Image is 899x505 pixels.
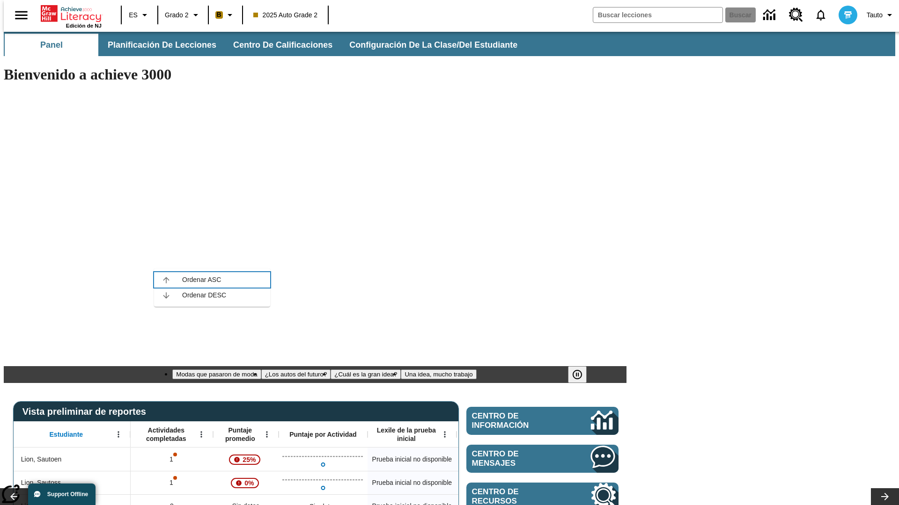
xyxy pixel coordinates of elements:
span: Prueba inicial no disponible, Lion, Sautoss [372,478,452,488]
span: Lexile de la prueba inicial [372,426,441,443]
span: Prueba inicial no disponible, Lion, Sautoen [372,454,452,464]
button: Centro de calificaciones [226,34,340,56]
button: Escoja un nuevo avatar [833,3,863,27]
div: Sin datos, Lion, Sautoen [457,447,545,471]
span: Panel [40,40,63,50]
div: Actividades completadas [131,421,213,447]
button: Perfil/Configuración [863,7,899,23]
div: Puntaje promedio [213,421,279,447]
a: Portada [41,4,102,23]
span: Configuración de la clase/del estudiante [349,40,517,50]
div: , 0%, ¡Atención! La puntuación media de 0% correspondiente al primer intento de este estudiante d... [213,471,279,494]
button: Diapositiva 3 ¿Cuál es la gran idea? [331,369,401,379]
a: Notificaciones [809,3,833,27]
span: Actividades completadas [135,426,197,443]
div: 1, Es posible que sea inválido el puntaje de una o más actividades., Lion, Sautoss [131,471,213,494]
span: Puntaje promedio [218,426,263,443]
p: 1 [169,454,175,464]
span: Grado 2 [165,10,189,20]
input: Buscar campo [593,7,722,22]
a: Centro de información [466,407,619,435]
button: Lenguaje: ES, Selecciona un idioma [125,7,155,23]
ul: Puntaje promedio, Abrir menú, [154,268,270,307]
button: Diapositiva 4 Una idea, mucho trabajo [401,369,476,379]
span: Puntaje por Actividad [289,430,356,439]
button: Puntaje promedio, Abrir menú, [260,427,274,441]
span: Edición de NJ [66,23,102,29]
button: Grado: Grado 2, Elige un grado [161,7,205,23]
span: Centro de mensajes [472,449,563,468]
button: Abrir menú [438,427,452,441]
button: Panel [5,34,98,56]
button: Diapositiva 1 Modas que pasaron de moda [172,369,261,379]
button: Diapositiva 2 ¿Los autos del futuro? [261,369,331,379]
span: B [217,9,221,21]
div: , 25%, ¡Atención! La puntuación media de 25% correspondiente al primer intento de este estudiante... [213,447,279,471]
span: Centro de calificaciones [233,40,332,50]
button: Planificación de lecciones [100,34,224,56]
a: Centro de mensajes [466,445,619,473]
button: Support Offline [28,483,96,505]
button: Abrir el menú lateral [7,1,35,29]
span: Planificación de lecciones [108,40,216,50]
span: 25% [239,451,259,468]
div: Portada [41,3,102,29]
span: Lion, Sautoen [21,454,61,464]
img: avatar image [839,6,857,24]
span: 0% [241,475,258,491]
div: Subbarra de navegación [4,32,895,56]
span: ES [129,10,138,20]
span: Lion, Sautoss [21,478,61,488]
button: Configuración de la clase/del estudiante [342,34,525,56]
span: Estudiante [50,430,83,439]
a: Centro de recursos, Se abrirá en una pestaña nueva. [783,2,809,28]
span: 2025 Auto Grade 2 [253,10,318,20]
span: Support Offline [47,491,88,498]
span: Ordenar ASC [182,275,263,285]
span: Vista preliminar de reportes [22,406,151,417]
button: Actividades completadas, Abrir menú, [194,427,208,441]
h1: Bienvenido a achieve 3000 [4,66,626,83]
div: 1, Es posible que sea inválido el puntaje de una o más actividades., Lion, Sautoen [131,447,213,471]
p: 1 [169,478,175,488]
span: Tauto [867,10,883,20]
span: Centro de información [472,411,560,430]
div: Subbarra de navegación [4,34,526,56]
button: Boost El color de la clase es anaranjado claro. Cambiar el color de la clase. [212,7,239,23]
a: Centro de información [758,2,783,28]
span: Ordenar DESC [182,290,263,300]
button: Estudiante, Abrir menú, [111,427,125,441]
div: Sin datos, Lion, Sautoss [457,471,545,494]
button: Pausar [568,366,587,383]
div: Pausar [568,366,596,383]
button: Carrusel de lecciones, seguir [871,488,899,505]
div: Estudiante [14,421,131,447]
